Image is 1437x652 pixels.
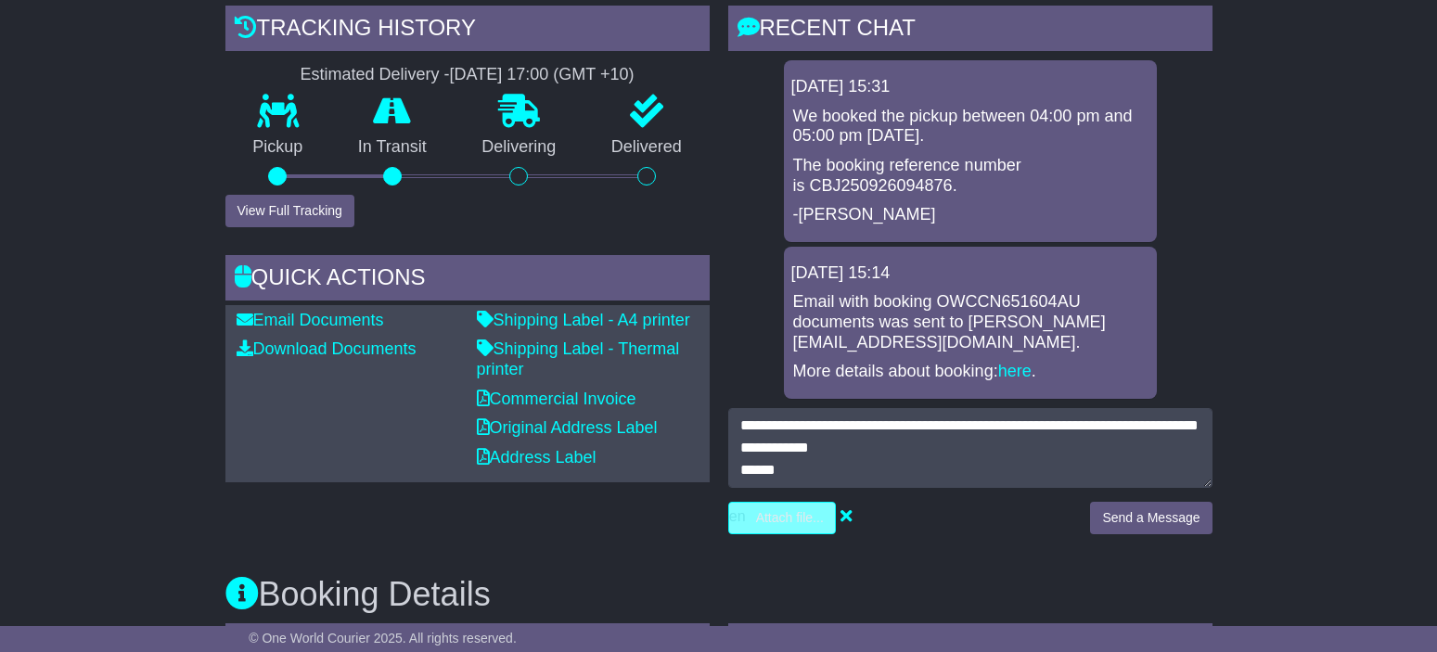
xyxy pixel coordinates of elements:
p: More details about booking: . [793,362,1148,382]
div: [DATE] 15:14 [791,263,1149,284]
a: Shipping Label - A4 printer [477,311,690,329]
div: Quick Actions [225,255,710,305]
p: Delivered [584,137,710,158]
p: -[PERSON_NAME] [793,205,1148,225]
a: Commercial Invoice [477,390,636,408]
button: View Full Tracking [225,195,354,227]
p: The booking reference number is CBJ250926094876. [793,156,1148,196]
h3: Booking Details [225,576,1212,613]
a: Address Label [477,448,597,467]
div: RECENT CHAT [728,6,1212,56]
span: © One World Courier 2025. All rights reserved. [249,631,517,646]
div: Estimated Delivery - [225,65,710,85]
div: [DATE] 17:00 (GMT +10) [450,65,635,85]
a: Original Address Label [477,418,658,437]
a: Email Documents [237,311,384,329]
a: Download Documents [237,339,417,358]
a: here [998,362,1032,380]
p: Pickup [225,137,331,158]
div: [DATE] 15:31 [791,77,1149,97]
p: Email with booking OWCCN651604AU documents was sent to [PERSON_NAME][EMAIL_ADDRESS][DOMAIN_NAME]. [793,292,1148,352]
p: In Transit [330,137,455,158]
p: We booked the pickup between 04:00 pm and 05:00 pm [DATE]. [793,107,1148,147]
div: Tracking history [225,6,710,56]
p: Delivering [455,137,584,158]
button: Send a Message [1090,502,1212,534]
a: Shipping Label - Thermal printer [477,339,680,378]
